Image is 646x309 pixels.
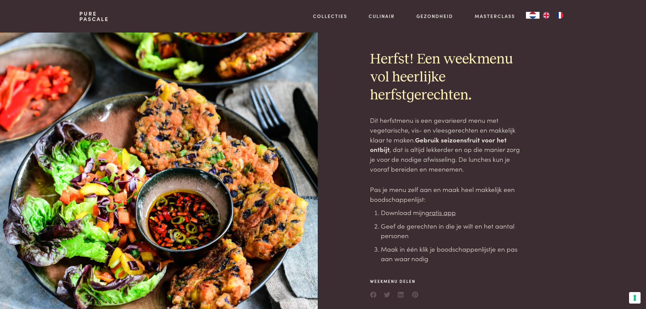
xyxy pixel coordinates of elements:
[370,185,525,204] p: Pas je menu zelf aan en maak heel makkelijk een boodschappenlijst:
[540,12,553,19] a: EN
[79,11,109,22] a: PurePascale
[370,278,419,284] span: Weekmenu delen
[381,208,525,217] li: Download mijn
[526,12,567,19] aside: Language selected: Nederlands
[475,13,515,20] a: Masterclass
[381,221,525,240] li: Geef de gerechten in die je wilt en het aantal personen
[416,13,453,20] a: Gezondheid
[370,115,525,174] p: Dit herfstmenu is een gevarieerd menu met vegetarische, vis- en vleesgerechten en makkelijk klaar...
[425,208,456,217] a: gratis app
[370,51,525,104] h2: Herfst! Een weekmenu vol heerlijke herfstgerechten.
[629,292,641,304] button: Uw voorkeuren voor toestemming voor trackingtechnologieën
[526,12,540,19] a: NL
[526,12,540,19] div: Language
[313,13,347,20] a: Collecties
[381,244,525,264] li: Maak in één klik je boodschappenlijstje en pas aan waar nodig
[369,13,395,20] a: Culinair
[370,135,507,154] strong: Gebruik seizoensfruit voor het ontbijt
[553,12,567,19] a: FR
[540,12,567,19] ul: Language list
